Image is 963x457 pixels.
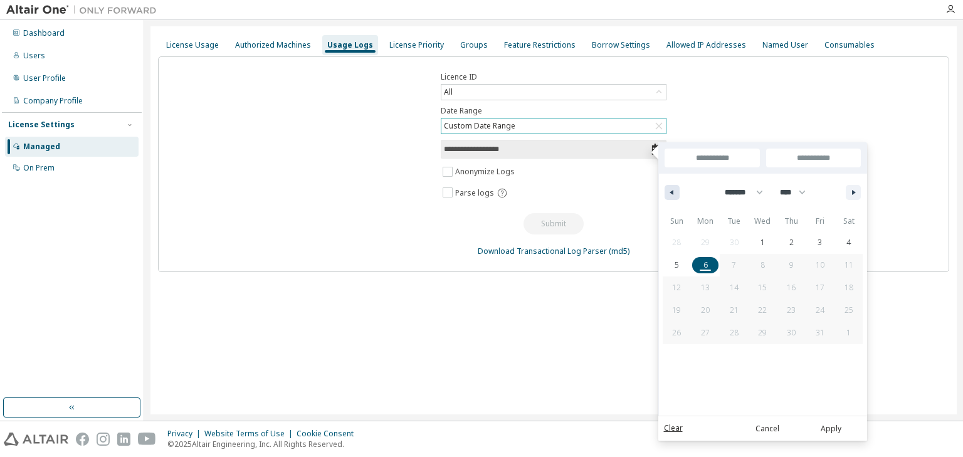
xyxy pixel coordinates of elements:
button: 18 [834,276,863,299]
div: All [442,85,455,99]
div: Managed [23,142,60,152]
div: Allowed IP Addresses [666,40,746,50]
span: 2 [789,231,794,254]
button: 4 [834,231,863,254]
img: facebook.svg [76,433,89,446]
img: altair_logo.svg [4,433,68,446]
span: 5 [675,254,679,276]
button: 19 [663,299,692,322]
a: (md5) [609,246,629,256]
span: 30 [787,322,796,344]
span: Wed [749,211,777,231]
span: 28 [730,322,739,344]
span: 11 [845,254,853,276]
div: License Settings [8,120,75,130]
span: 27 [701,322,710,344]
button: 27 [691,322,720,344]
button: 15 [749,276,777,299]
span: 10 [816,254,824,276]
span: 13 [701,276,710,299]
div: Users [23,51,45,61]
span: 24 [816,299,824,322]
span: [DATE] [658,164,671,185]
button: 21 [720,299,749,322]
span: Thu [777,211,806,231]
div: Consumables [824,40,875,50]
div: Usage Logs [327,40,373,50]
span: 9 [789,254,794,276]
a: Download Transactional Log Parser [478,246,607,256]
span: Sun [663,211,692,231]
div: Groups [460,40,488,50]
label: Licence ID [441,72,666,82]
button: 6 [691,254,720,276]
span: 7 [732,254,736,276]
label: Anonymize Logs [455,164,517,179]
button: 22 [749,299,777,322]
span: 17 [816,276,824,299]
button: 7 [720,254,749,276]
div: All [441,85,666,100]
button: Apply [801,423,861,435]
span: 18 [845,276,853,299]
div: License Usage [166,40,219,50]
button: 12 [663,276,692,299]
div: Cookie Consent [297,429,361,439]
span: Last Month [658,283,671,315]
button: 8 [749,254,777,276]
span: This Month [658,250,671,283]
button: 16 [777,276,806,299]
span: Fri [806,211,834,231]
span: 4 [846,231,851,254]
a: Clear [664,422,683,434]
label: Date Range [441,106,666,116]
div: Custom Date Range [441,118,666,134]
button: 5 [663,254,692,276]
button: Cancel [737,423,797,435]
button: Submit [524,213,584,234]
div: Website Terms of Use [204,429,297,439]
button: 3 [806,231,834,254]
p: © 2025 Altair Engineering, Inc. All Rights Reserved. [167,439,361,449]
button: 26 [663,322,692,344]
div: Privacy [167,429,204,439]
button: 29 [749,322,777,344]
img: youtube.svg [138,433,156,446]
button: 25 [834,299,863,322]
button: 2 [777,231,806,254]
button: 1 [749,231,777,254]
span: 3 [818,231,822,254]
button: 14 [720,276,749,299]
button: 13 [691,276,720,299]
div: Borrow Settings [592,40,650,50]
button: 17 [806,276,834,299]
span: Mon [691,211,720,231]
span: 1 [760,231,765,254]
button: 11 [834,254,863,276]
div: License Priority [389,40,444,50]
div: User Profile [23,73,66,83]
span: 14 [730,276,739,299]
span: Tue [720,211,749,231]
div: Custom Date Range [442,119,517,133]
button: 20 [691,299,720,322]
span: Parse logs [455,188,494,198]
button: 10 [806,254,834,276]
button: 23 [777,299,806,322]
span: [DATE] [658,142,671,164]
span: 31 [816,322,824,344]
button: 9 [777,254,806,276]
img: Altair One [6,4,163,16]
button: 31 [806,322,834,344]
span: This Week [658,185,671,218]
div: Feature Restrictions [504,40,576,50]
span: 20 [701,299,710,322]
span: 25 [845,299,853,322]
span: 12 [672,276,681,299]
div: Dashboard [23,28,65,38]
div: Authorized Machines [235,40,311,50]
span: 29 [758,322,767,344]
img: instagram.svg [97,433,110,446]
div: Named User [762,40,808,50]
span: 21 [730,299,739,322]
